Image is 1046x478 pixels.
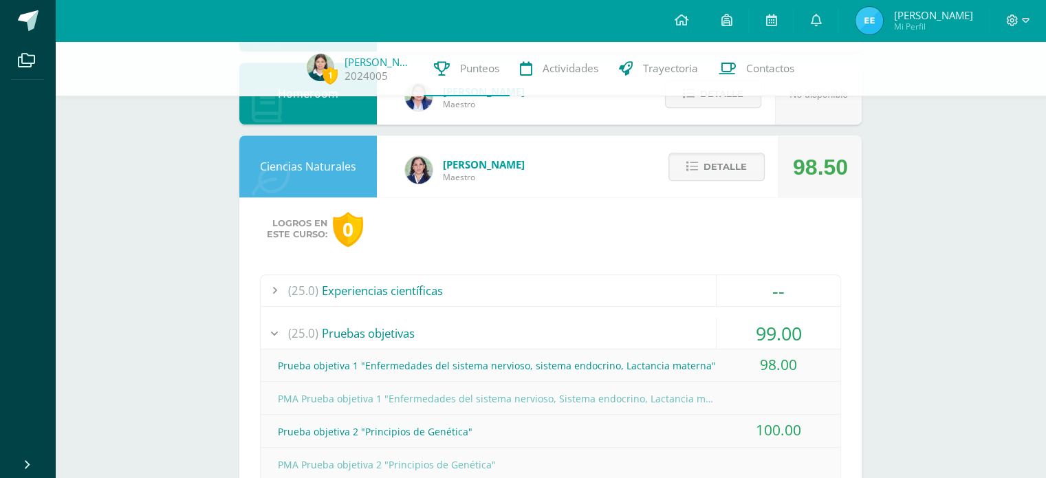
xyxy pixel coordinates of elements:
[239,135,377,197] div: Ciencias Naturales
[424,41,510,96] a: Punteos
[717,275,840,306] div: --
[460,61,499,76] span: Punteos
[288,318,318,349] span: (25.0)
[267,218,327,240] span: Logros en este curso:
[717,318,840,349] div: 99.00
[307,54,334,81] img: 9a9703091ec26d7c5ea524547f38eb46.png
[261,350,840,381] div: Prueba objetiva 1 "Enfermedades del sistema nervioso, sistema endocrino, Lactancia materna"
[405,83,433,111] img: 97caf0f34450839a27c93473503a1ec1.png
[893,21,972,32] span: Mi Perfil
[746,61,794,76] span: Contactos
[261,275,840,306] div: Experiencias científicas
[668,153,765,181] button: Detalle
[793,136,848,198] div: 98.50
[609,41,708,96] a: Trayectoria
[323,67,338,84] span: 1
[443,171,525,183] span: Maestro
[893,8,972,22] span: [PERSON_NAME]
[405,156,433,184] img: 34baededec4b5a5d684641d5d0f97b48.png
[443,98,525,110] span: Maestro
[345,55,413,69] a: [PERSON_NAME]
[261,318,840,349] div: Pruebas objetivas
[443,157,525,171] span: [PERSON_NAME]
[510,41,609,96] a: Actividades
[704,154,747,180] span: Detalle
[261,416,840,447] div: Prueba objetiva 2 "Principios de Genética"
[261,383,840,414] div: PMA Prueba objetiva 1 "Enfermedades del sistema nervioso, Sistema endocrino, Lactancia materna"
[288,275,318,306] span: (25.0)
[543,61,598,76] span: Actividades
[333,212,363,247] div: 0
[708,41,805,96] a: Contactos
[717,415,840,446] div: 100.00
[856,7,883,34] img: cd536c4fce2dba6644e2e245d60057c8.png
[643,61,698,76] span: Trayectoria
[345,69,388,83] a: 2024005
[717,349,840,380] div: 98.00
